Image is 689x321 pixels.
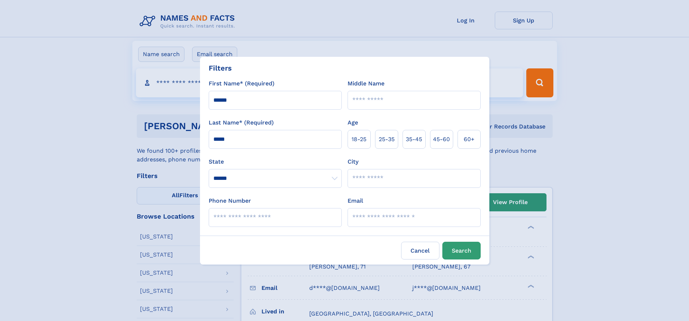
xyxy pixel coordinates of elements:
span: 25‑35 [379,135,395,144]
span: 35‑45 [406,135,422,144]
span: 60+ [464,135,475,144]
div: Filters [209,63,232,73]
button: Search [442,242,481,259]
label: Email [348,197,363,205]
label: First Name* (Required) [209,79,275,88]
span: 45‑60 [433,135,450,144]
label: Age [348,118,358,127]
span: 18‑25 [352,135,366,144]
label: Cancel [401,242,439,259]
label: Phone Number [209,197,251,205]
label: Middle Name [348,79,384,88]
label: State [209,157,342,166]
label: City [348,157,358,166]
label: Last Name* (Required) [209,118,274,127]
